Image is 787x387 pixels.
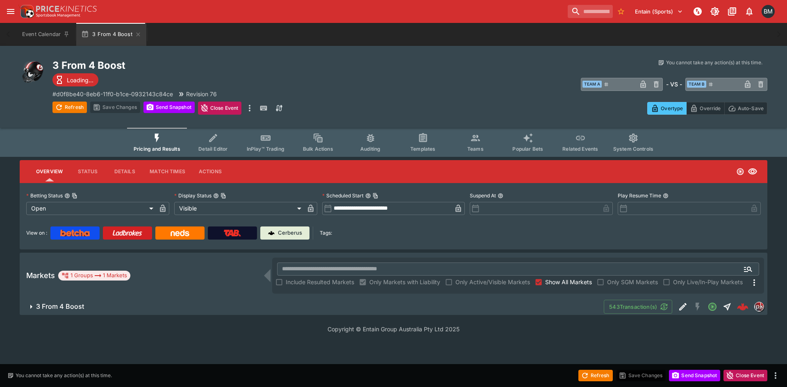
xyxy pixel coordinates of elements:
[36,302,84,311] h6: 3 From 4 Boost
[72,193,77,199] button: Copy To Clipboard
[754,302,764,312] div: pricekinetics
[614,5,628,18] button: No Bookmarks
[498,193,503,199] button: Suspend At
[630,5,688,18] button: Select Tenant
[470,192,496,199] p: Suspend At
[700,104,721,113] p: Override
[106,162,143,181] button: Details
[369,278,440,286] span: Only Markets with Liability
[221,193,226,199] button: Copy To Clipboard
[224,230,241,236] img: TabNZ
[186,90,217,98] p: Revision 76
[26,192,63,199] p: Betting Status
[143,102,195,113] button: Send Snapshot
[578,370,613,381] button: Refresh
[260,226,309,240] a: Cerberus
[748,167,757,177] svg: Visible
[687,81,706,88] span: Team B
[30,162,69,181] button: Overview
[669,370,720,381] button: Send Snapshot
[36,14,80,17] img: Sportsbook Management
[725,4,739,19] button: Documentation
[604,300,672,314] button: 543Transaction(s)
[467,146,484,152] span: Teams
[67,76,93,84] p: Loading...
[20,59,46,85] img: american_football.png
[52,90,173,98] p: Copy To Clipboard
[268,230,275,236] img: Cerberus
[213,193,219,199] button: Display StatusCopy To Clipboard
[723,370,767,381] button: Close Event
[663,193,669,199] button: Play Resume Time
[771,371,780,380] button: more
[143,162,192,181] button: Match Times
[618,192,661,199] p: Play Resume Time
[512,146,543,152] span: Popular Bets
[686,102,724,115] button: Override
[759,2,777,20] button: Byron Monk
[762,5,775,18] div: Byron Monk
[720,299,735,314] button: Straight
[690,299,705,314] button: SGM Disabled
[278,229,302,237] p: Cerberus
[676,299,690,314] button: Edit Detail
[76,23,146,46] button: 3 From 4 Boost
[410,146,435,152] span: Templates
[707,302,717,312] svg: Open
[26,271,55,280] h5: Markets
[568,5,613,18] input: search
[36,6,97,12] img: PriceKinetics
[705,299,720,314] button: Open
[60,230,90,236] img: Betcha
[17,23,75,46] button: Event Calendar
[174,192,212,199] p: Display Status
[755,302,764,311] img: pricekinetics
[26,202,156,215] div: Open
[365,193,371,199] button: Scheduled StartCopy To Clipboard
[52,59,410,72] h2: Copy To Clipboard
[647,102,767,115] div: Start From
[198,146,227,152] span: Detail Editor
[661,104,683,113] p: Overtype
[582,81,602,88] span: Team A
[613,146,653,152] span: System Controls
[26,226,47,240] label: View on :
[707,4,722,19] button: Toggle light/dark mode
[61,271,127,281] div: 1 Groups 1 Markets
[286,278,354,286] span: Include Resulted Markets
[322,192,364,199] p: Scheduled Start
[247,146,284,152] span: InPlay™ Trading
[666,80,682,88] h6: - VS -
[737,301,748,312] img: logo-cerberus--red.svg
[16,372,112,379] p: You cannot take any action(s) at this time.
[127,128,660,157] div: Event type filters
[455,278,530,286] span: Only Active/Visible Markets
[607,278,658,286] span: Only SGM Markets
[20,299,604,315] button: 3 From 4 Boost
[18,3,34,20] img: PriceKinetics Logo
[647,102,687,115] button: Overtype
[112,230,142,236] img: Ladbrokes
[737,301,748,312] div: ac18fc8e-6811-4dab-87f0-962eeaea68ad
[3,4,18,19] button: open drawer
[545,278,592,286] span: Show All Markets
[171,230,189,236] img: Neds
[52,102,87,113] button: Refresh
[690,4,705,19] button: NOT Connected to PK
[741,262,755,276] button: Open
[736,167,744,176] svg: Open
[673,278,743,286] span: Only Live/In-Play Markets
[735,299,751,315] a: ac18fc8e-6811-4dab-87f0-962eeaea68ad
[69,162,106,181] button: Status
[738,104,764,113] p: Auto-Save
[303,146,333,152] span: Bulk Actions
[749,278,759,287] svg: More
[360,146,380,152] span: Auditing
[320,226,332,240] label: Tags:
[245,102,255,115] button: more
[64,193,70,199] button: Betting StatusCopy To Clipboard
[174,202,304,215] div: Visible
[198,102,242,115] button: Close Event
[742,4,757,19] button: Notifications
[724,102,767,115] button: Auto-Save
